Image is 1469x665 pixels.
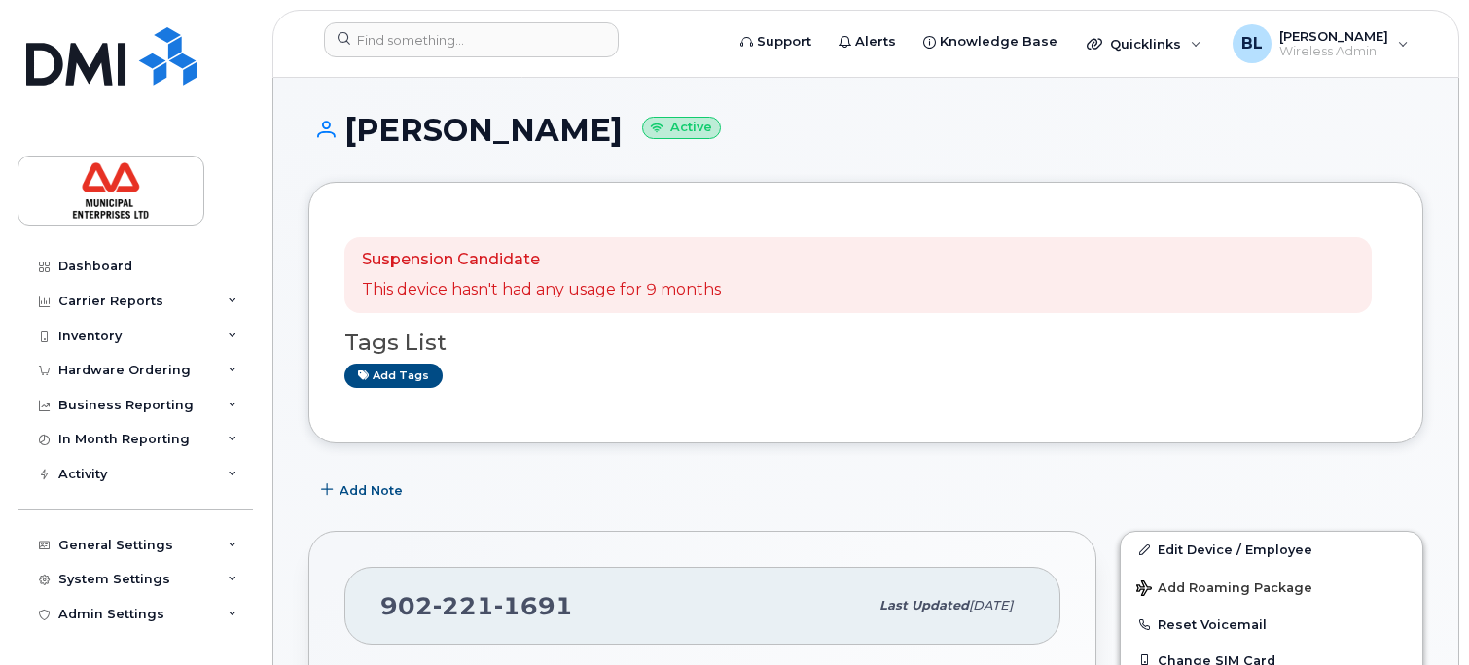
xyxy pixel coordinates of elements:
[340,481,403,500] span: Add Note
[380,591,573,620] span: 902
[362,249,721,271] p: Suspension Candidate
[344,364,443,388] a: Add tags
[1121,567,1422,607] button: Add Roaming Package
[308,472,419,507] button: Add Note
[344,331,1387,355] h3: Tags List
[308,113,1423,147] h1: [PERSON_NAME]
[1136,580,1312,599] span: Add Roaming Package
[969,598,1013,612] span: [DATE]
[1121,607,1422,642] button: Reset Voicemail
[433,591,494,620] span: 221
[362,279,721,301] p: This device hasn't had any usage for 9 months
[642,117,721,139] small: Active
[494,591,573,620] span: 1691
[879,598,969,612] span: Last updated
[1121,532,1422,567] a: Edit Device / Employee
